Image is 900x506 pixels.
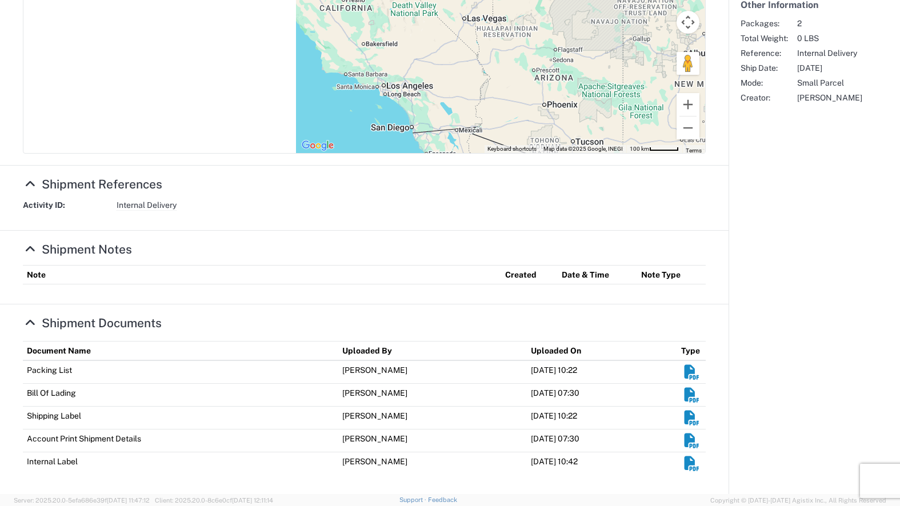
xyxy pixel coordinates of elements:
span: Reference: [741,48,788,58]
span: [DATE] 11:47:12 [107,497,150,504]
em: Download [683,365,701,379]
span: [DATE] [797,63,862,73]
td: [DATE] 07:30 [527,429,677,452]
td: Account Print Shipment Details [23,429,338,452]
span: [PERSON_NAME] [797,93,862,103]
th: Uploaded On [527,342,677,361]
th: Date & Time [558,266,638,284]
th: Type [677,342,706,361]
span: [DATE] 12:11:14 [232,497,273,504]
img: Google [299,138,337,153]
td: [PERSON_NAME] [338,429,527,452]
th: Created [501,266,558,284]
em: Download [683,388,701,402]
span: Map data ©2025 Google, INEGI [543,146,623,152]
button: Zoom in [677,93,699,116]
span: Total Weight: [741,33,788,43]
span: 100 km [630,146,649,152]
span: Small Parcel [797,78,862,88]
span: Client: 2025.20.0-8c6e0cf [155,497,273,504]
table: Shipment Notes [23,265,706,284]
td: [DATE] 07:30 [527,384,677,407]
a: Hide Details [23,316,162,330]
span: Mode: [741,78,788,88]
th: Note [23,266,501,284]
td: Bill Of Lading [23,384,338,407]
a: Support [399,496,428,503]
a: Hide Details [23,177,162,191]
button: Keyboard shortcuts [487,145,537,153]
a: Terms [686,147,702,154]
button: Drag Pegman onto the map to open Street View [677,52,699,75]
em: Download [683,411,701,425]
span: Ship Date: [741,63,788,73]
td: [DATE] 10:22 [527,360,677,384]
th: Uploaded By [338,342,527,361]
span: Internal Delivery [797,48,862,58]
button: Map camera controls [677,11,699,34]
button: Zoom out [677,117,699,139]
a: Hide Details [23,242,132,256]
th: Note Type [637,266,706,284]
span: 0 LBS [797,33,862,43]
table: Shipment Documents [23,341,706,475]
th: Document Name [23,342,338,361]
span: 2 [797,18,862,29]
em: Download [683,456,701,471]
span: Packages: [741,18,788,29]
span: Internal Delivery [117,200,177,211]
button: Map Scale: 100 km per 48 pixels [626,145,682,153]
a: Open this area in Google Maps (opens a new window) [299,138,337,153]
strong: Activity ID: [23,200,109,211]
td: [PERSON_NAME] [338,360,527,384]
span: Server: 2025.20.0-5efa686e39f [14,497,150,504]
td: [PERSON_NAME] [338,407,527,429]
td: Packing List [23,360,338,384]
td: [PERSON_NAME] [338,384,527,407]
a: Feedback [428,496,457,503]
span: Creator: [741,93,788,103]
em: Download [683,433,701,448]
td: [PERSON_NAME] [338,452,527,475]
td: [DATE] 10:22 [527,407,677,429]
td: [DATE] 10:42 [527,452,677,475]
td: Shipping Label [23,407,338,429]
td: Internal Label [23,452,338,475]
span: Copyright © [DATE]-[DATE] Agistix Inc., All Rights Reserved [710,495,886,505]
